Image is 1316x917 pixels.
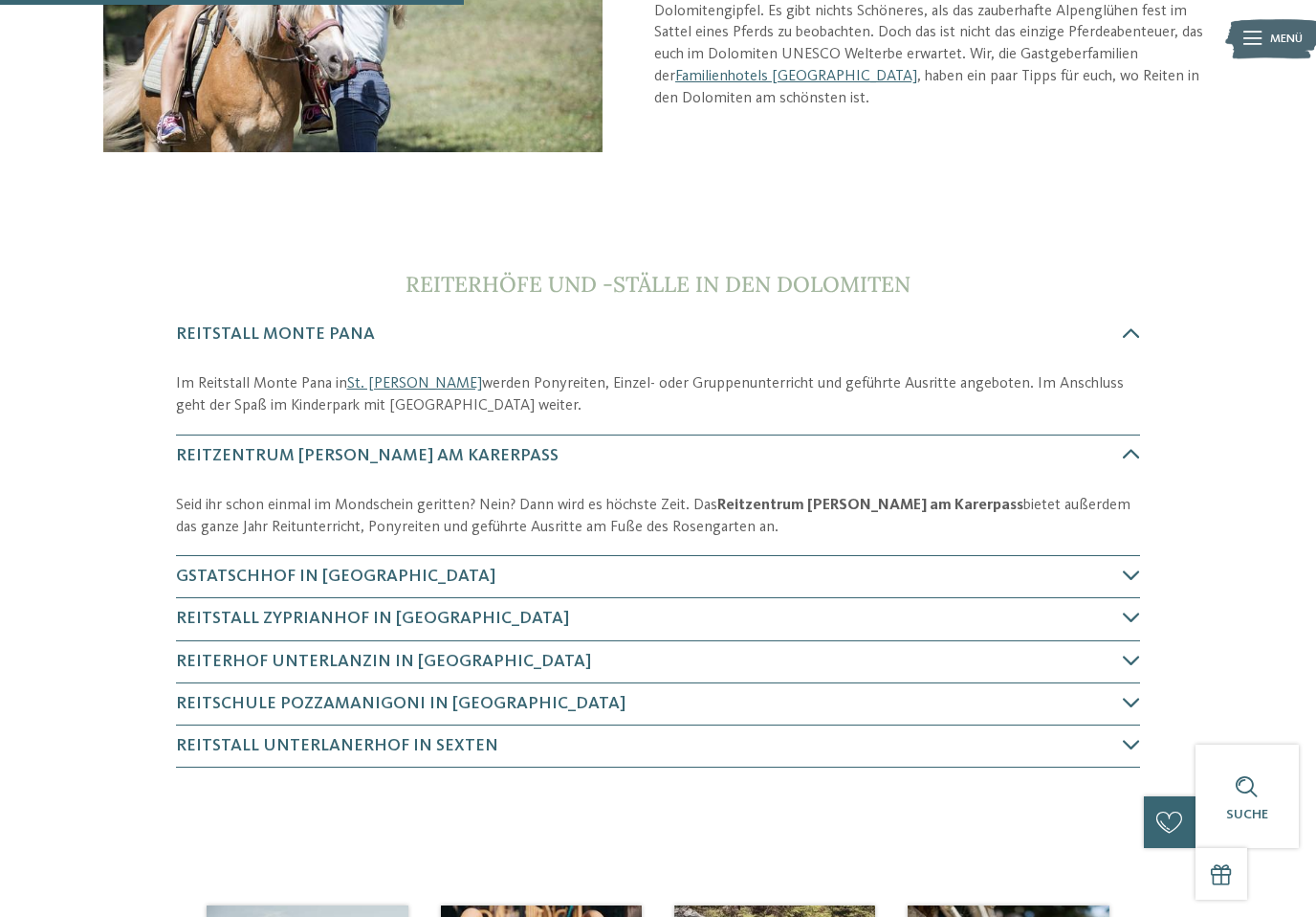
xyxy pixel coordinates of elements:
[176,447,559,464] span: Reitzentrum [PERSON_NAME] am Karerpass
[176,373,1141,416] p: Im Reitstall Monte Pana in werden Ponyreiten, Einzel- oder Gruppenunterricht und geführte Ausritt...
[1226,808,1268,821] span: Suche
[176,610,569,627] span: Reitstall Zyprianhof in [GEOGRAPHIC_DATA]
[176,568,495,585] span: Gstatschhof in [GEOGRAPHIC_DATA]
[176,737,498,754] span: Reitstall Unterlanerhof in Sexten
[176,325,375,343] span: Reitstall Monte Pana
[176,495,1141,538] p: Seid ihr schon einmal im Mondschein geritten? Nein? Dann wird es höchste Zeit. Das bietet außerde...
[176,695,625,712] span: Reitschule Pozzamanigoni in [GEOGRAPHIC_DATA]
[717,498,1023,513] strong: Reitzentrum [PERSON_NAME] am Karerpass
[675,69,917,84] a: Familienhotels [GEOGRAPHIC_DATA]
[406,270,910,298] span: Reiterhöfe und -ställe in den Dolomiten
[347,376,482,391] a: St. [PERSON_NAME]
[176,653,591,670] span: Reiterhof Unterlanzin in [GEOGRAPHIC_DATA]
